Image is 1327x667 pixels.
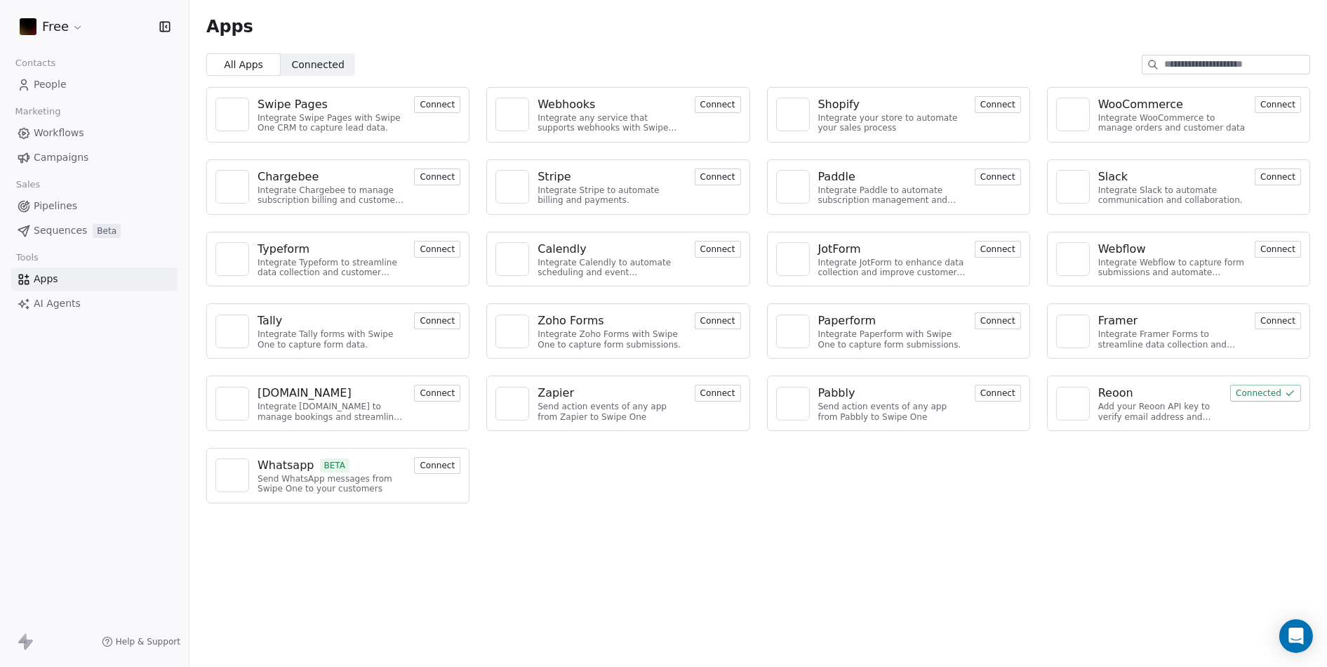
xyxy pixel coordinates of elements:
[414,458,460,472] a: Connect
[495,242,529,276] a: NA
[258,96,328,113] div: Swipe Pages
[20,18,36,35] img: gradiend-bg-dark_compress.jpg
[776,242,810,276] a: NA
[1098,96,1183,113] div: WooCommerce
[1062,321,1083,342] img: NA
[292,58,345,72] span: Connected
[782,321,803,342] img: NA
[34,296,81,311] span: AI Agents
[414,242,460,256] a: Connect
[258,241,406,258] a: Typeform
[495,387,529,421] a: NA
[414,169,460,185] button: Connect
[222,249,243,270] img: NA
[695,170,741,183] a: Connect
[695,312,741,329] button: Connect
[42,18,69,36] span: Free
[11,121,178,145] a: Workflows
[695,385,741,402] button: Connect
[11,268,178,291] a: Apps
[818,258,966,278] div: Integrate JotForm to enhance data collection and improve customer engagement.
[818,312,966,329] a: Paperform
[1255,169,1301,185] button: Connect
[1062,104,1083,125] img: NA
[258,385,406,402] a: [DOMAIN_NAME]
[502,321,523,342] img: NA
[818,385,855,402] div: Pabbly
[502,176,523,197] img: NA
[1255,96,1301,113] button: Connect
[502,393,523,414] img: NA
[695,98,741,111] a: Connect
[258,402,406,422] div: Integrate [DOMAIN_NAME] to manage bookings and streamline scheduling.
[1098,169,1128,185] div: Slack
[258,169,319,185] div: Chargebee
[215,387,249,421] a: NA
[1062,176,1083,197] img: NA
[258,169,406,185] a: Chargebee
[502,249,523,270] img: NA
[34,272,58,286] span: Apps
[1255,170,1301,183] a: Connect
[258,241,309,258] div: Typeform
[34,223,87,238] span: Sequences
[1098,312,1246,329] a: Framer
[538,241,686,258] a: Calendly
[1279,619,1313,653] div: Open Intercom Messenger
[502,104,523,125] img: NA
[222,321,243,342] img: NA
[776,170,810,204] a: NA
[258,312,282,329] div: Tally
[414,98,460,111] a: Connect
[9,53,62,74] span: Contacts
[34,199,77,213] span: Pipelines
[414,457,460,474] button: Connect
[320,458,350,473] span: BETA
[818,329,966,350] div: Integrate Paperform with Swipe One to capture form submissions.
[538,385,574,402] div: Zapier
[414,96,460,113] button: Connect
[1255,241,1301,258] button: Connect
[258,312,406,329] a: Tally
[17,15,86,39] button: Free
[1230,385,1301,402] button: Connected
[818,96,860,113] div: Shopify
[695,241,741,258] button: Connect
[11,73,178,96] a: People
[538,312,604,329] div: Zoho Forms
[11,292,178,315] a: AI Agents
[818,185,966,206] div: Integrate Paddle to automate subscription management and customer engagement.
[1062,393,1083,414] img: NA
[695,386,741,399] a: Connect
[538,169,686,185] a: Stripe
[975,169,1021,185] button: Connect
[818,402,966,422] div: Send action events of any app from Pabbly to Swipe One
[538,385,686,402] a: Zapier
[258,385,352,402] div: [DOMAIN_NAME]
[975,242,1021,256] a: Connect
[1098,113,1246,133] div: Integrate WooCommerce to manage orders and customer data
[1230,386,1301,399] a: Connected
[538,258,686,278] div: Integrate Calendly to automate scheduling and event management.
[258,258,406,278] div: Integrate Typeform to streamline data collection and customer engagement.
[1255,314,1301,327] a: Connect
[93,224,121,238] span: Beta
[975,96,1021,113] button: Connect
[215,170,249,204] a: NA
[538,185,686,206] div: Integrate Stripe to automate billing and payments.
[975,314,1021,327] a: Connect
[1098,402,1222,422] div: Add your Reoon API key to verify email address and reduce bounces
[975,241,1021,258] button: Connect
[695,169,741,185] button: Connect
[116,636,180,647] span: Help & Support
[1056,242,1090,276] a: NA
[1098,329,1246,350] div: Integrate Framer Forms to streamline data collection and customer engagement.
[258,329,406,350] div: Integrate Tally forms with Swipe One to capture form data.
[818,169,966,185] a: Paddle
[222,104,243,125] img: NA
[538,113,686,133] div: Integrate any service that supports webhooks with Swipe One to capture and automate data workflows.
[818,241,861,258] div: JotForm
[1255,312,1301,329] button: Connect
[34,77,67,92] span: People
[258,96,406,113] a: Swipe Pages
